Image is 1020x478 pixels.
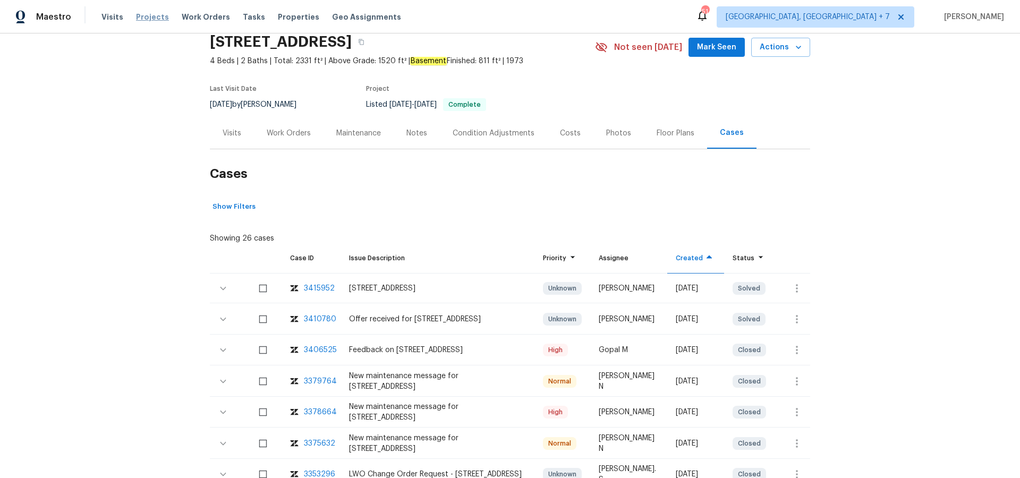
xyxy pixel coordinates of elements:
span: Visits [101,12,123,22]
span: [DATE] [414,101,437,108]
div: Gopal M [599,345,659,355]
a: zendesk-icon3410780 [290,314,332,325]
div: 3406525 [304,345,337,355]
img: zendesk-icon [290,376,299,387]
div: 3415952 [304,283,335,294]
a: zendesk-icon3415952 [290,283,332,294]
div: New maintenance message for [STREET_ADDRESS] [349,433,525,454]
div: [PERSON_NAME] [599,407,659,417]
a: zendesk-icon3379764 [290,376,332,387]
span: [DATE] [389,101,412,108]
span: [GEOGRAPHIC_DATA], [GEOGRAPHIC_DATA] + 7 [726,12,890,22]
div: Status [733,253,767,263]
img: zendesk-icon [290,438,299,449]
span: Complete [444,101,485,108]
span: High [544,345,567,355]
div: New maintenance message for [STREET_ADDRESS] [349,371,525,392]
span: Projects [136,12,169,22]
a: zendesk-icon3406525 [290,345,332,355]
div: [PERSON_NAME] [599,314,659,325]
div: Case ID [290,253,332,263]
span: Actions [760,41,802,54]
h2: [STREET_ADDRESS] [210,37,352,47]
div: [PERSON_NAME] [599,283,659,294]
div: 3375632 [304,438,335,449]
span: High [544,407,567,417]
span: [PERSON_NAME] [940,12,1004,22]
span: - [389,101,437,108]
button: Actions [751,38,810,57]
span: Mark Seen [697,41,736,54]
div: Work Orders [267,128,311,139]
h2: Cases [210,149,810,199]
span: Not seen [DATE] [614,42,682,53]
div: Notes [406,128,427,139]
span: Unknown [544,283,581,294]
span: Normal [544,376,575,387]
span: Properties [278,12,319,22]
div: [DATE] [676,283,716,294]
div: Costs [560,128,581,139]
div: Photos [606,128,631,139]
div: 51 [701,6,709,17]
div: Issue Description [349,253,525,263]
span: Solved [734,283,764,294]
span: Solved [734,314,764,325]
div: [DATE] [676,314,716,325]
span: Geo Assignments [332,12,401,22]
a: zendesk-icon3375632 [290,438,332,449]
img: zendesk-icon [290,345,299,355]
span: Work Orders [182,12,230,22]
div: Feedback on [STREET_ADDRESS] [349,345,525,355]
span: Project [366,86,389,92]
span: Closed [734,376,765,387]
div: Condition Adjustments [453,128,534,139]
div: [PERSON_NAME] N [599,371,659,392]
span: Closed [734,407,765,417]
div: 3378664 [304,407,337,417]
div: [PERSON_NAME] N [599,433,659,454]
span: Closed [734,438,765,449]
span: [DATE] [210,101,232,108]
div: [DATE] [676,407,716,417]
div: Cases [720,127,744,138]
div: Offer received for [STREET_ADDRESS] [349,314,525,325]
div: [DATE] [676,376,716,387]
div: Created [676,253,716,263]
span: Unknown [544,314,581,325]
div: Priority [543,253,582,263]
span: Normal [544,438,575,449]
div: 3379764 [304,376,337,387]
div: 3410780 [304,314,336,325]
button: Show Filters [210,199,258,215]
div: [STREET_ADDRESS] [349,283,525,294]
span: Show Filters [212,201,256,213]
div: [DATE] [676,345,716,355]
em: Basement [410,57,447,65]
div: Floor Plans [657,128,694,139]
span: Maestro [36,12,71,22]
img: zendesk-icon [290,283,299,294]
a: zendesk-icon3378664 [290,407,332,417]
span: Tasks [243,13,265,21]
img: zendesk-icon [290,407,299,417]
div: Assignee [599,253,659,263]
div: Showing 26 cases [210,229,274,244]
img: zendesk-icon [290,314,299,325]
button: Copy Address [352,32,371,52]
div: Maintenance [336,128,381,139]
div: Visits [223,128,241,139]
span: Last Visit Date [210,86,257,92]
span: 4 Beds | 2 Baths | Total: 2331 ft² | Above Grade: 1520 ft² | Finished: 811 ft² | 1973 [210,56,595,66]
div: [DATE] [676,438,716,449]
button: Mark Seen [688,38,745,57]
span: Listed [366,101,486,108]
div: New maintenance message for [STREET_ADDRESS] [349,402,525,423]
span: Closed [734,345,765,355]
div: by [PERSON_NAME] [210,98,309,111]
